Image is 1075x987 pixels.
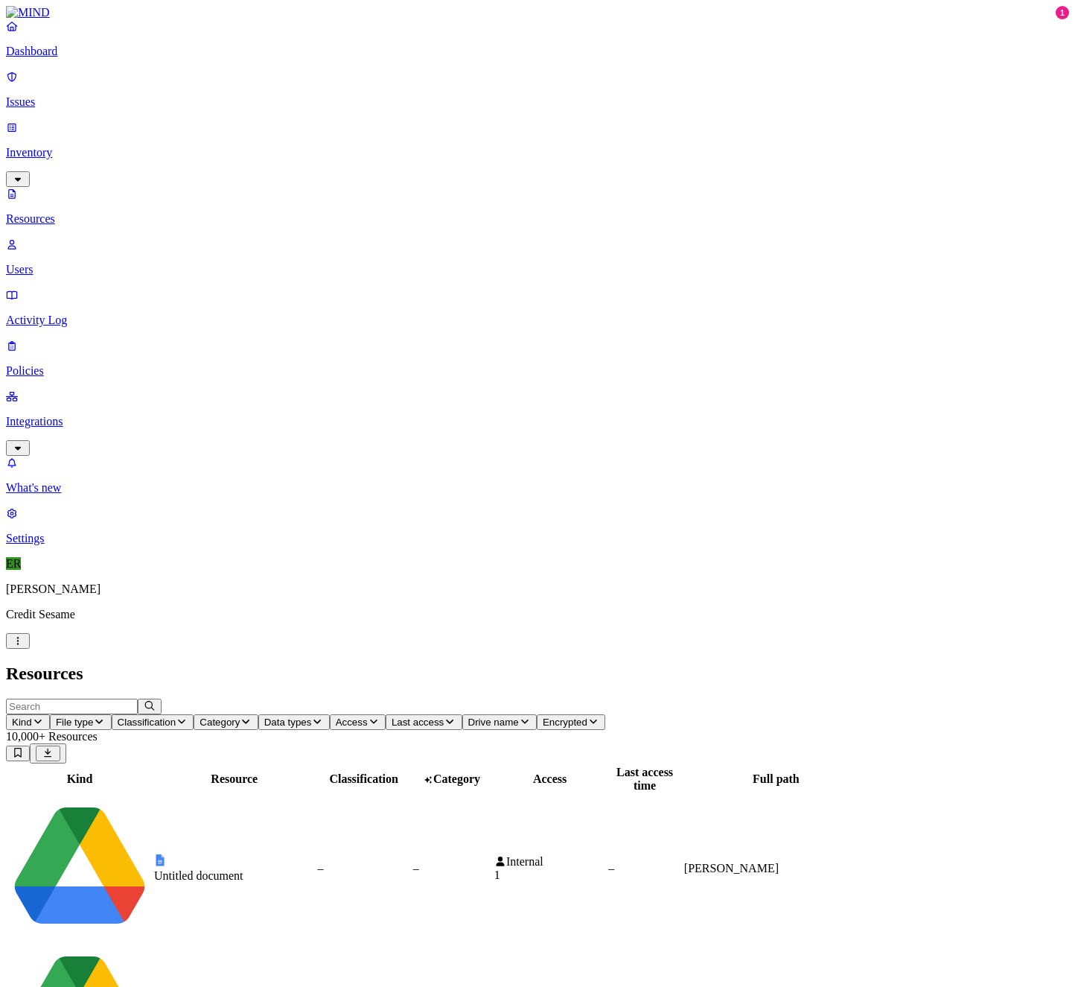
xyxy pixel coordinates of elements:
a: Settings [6,507,1069,545]
p: Credit Sesame [6,608,1069,621]
div: Untitled document [154,869,315,883]
span: Kind [12,717,32,728]
div: [PERSON_NAME] [684,862,868,875]
span: Category [200,717,240,728]
p: Inventory [6,146,1069,159]
div: 1 [1056,6,1069,19]
p: Integrations [6,415,1069,428]
div: Access [494,772,606,786]
input: Search [6,699,138,714]
div: Last access time [608,766,681,793]
a: Dashboard [6,19,1069,58]
a: Users [6,238,1069,276]
p: What's new [6,481,1069,495]
p: [PERSON_NAME] [6,583,1069,596]
span: – [608,862,614,875]
span: – [413,862,419,875]
span: Data types [264,717,312,728]
p: Activity Log [6,314,1069,327]
a: Issues [6,70,1069,109]
span: Encrypted [543,717,587,728]
a: Resources [6,187,1069,226]
div: Resource [154,772,315,786]
p: Issues [6,95,1069,109]
span: File type [56,717,93,728]
span: Access [336,717,368,728]
p: Users [6,263,1069,276]
span: Last access [392,717,444,728]
a: Policies [6,339,1069,378]
a: MIND [6,6,1069,19]
span: Category [433,772,480,785]
div: Full path [684,772,868,786]
p: Resources [6,212,1069,226]
img: google-docs [154,854,166,866]
a: Integrations [6,390,1069,454]
img: MIND [6,6,50,19]
p: Settings [6,532,1069,545]
a: Activity Log [6,288,1069,327]
span: – [318,862,324,875]
p: Dashboard [6,45,1069,58]
h2: Resources [6,664,1069,684]
span: ER [6,557,21,570]
div: Internal [494,855,606,869]
div: 1 [494,869,606,882]
div: Classification [318,772,410,786]
a: Inventory [6,121,1069,185]
img: google-drive [8,796,151,939]
span: Classification [118,717,176,728]
div: Kind [8,772,151,786]
p: Policies [6,364,1069,378]
span: Drive name [468,717,519,728]
a: What's new [6,456,1069,495]
span: 10,000+ Resources [6,730,98,743]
